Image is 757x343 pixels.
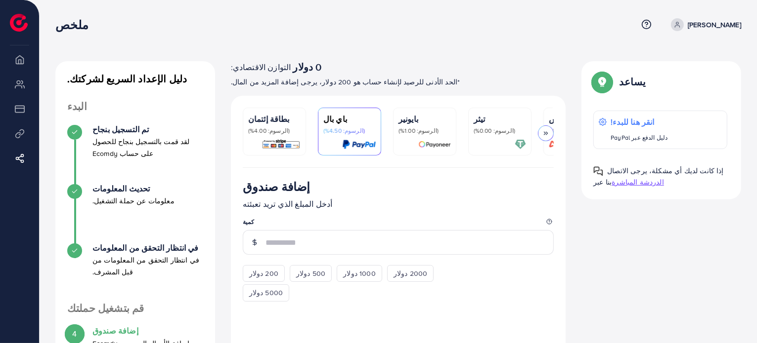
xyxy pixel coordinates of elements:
font: بطاقة إئتمان [248,114,290,124]
font: ملخص [55,16,89,33]
font: كمية [243,218,255,226]
font: إضافة صندوق [243,178,311,195]
li: تم التسجيل بنجاح [55,125,215,184]
font: انقر هنا للبدء! [611,116,654,127]
font: بايونير [399,114,418,124]
font: معلومات عن حملة التشغيل. [92,196,175,206]
img: بطاقة [262,139,301,150]
a: [PERSON_NAME] [667,18,741,31]
font: (الرسوم: 4.50%) [323,126,365,135]
font: دليل الإعداد السريع لشركتك. [67,72,187,86]
font: الدردشة المباشرة [612,177,664,187]
font: تم التسجيل بنجاح [92,124,149,135]
img: الشعار [10,14,28,32]
font: تحديث المعلومات [92,183,150,194]
img: بطاقة [546,139,601,150]
img: بطاقة [418,139,451,150]
font: (الرسوم: 0.00%) [474,126,515,135]
font: باي بال [323,114,347,124]
font: (الرسوم: 1.00%) [399,126,439,135]
font: 1000 دولار [343,268,375,278]
font: 0 دولار [293,60,321,74]
font: إضافة صندوق [92,325,138,336]
font: لقد قمت بالتسجيل بنجاح للحصول على حساب Ecomdy [92,137,190,158]
font: 500 دولار [296,268,325,278]
font: في انتظار التحقق من المعلومات من قبل المشرف. [92,255,199,277]
li: في انتظار التحقق من المعلومات [55,243,215,303]
font: [PERSON_NAME] [688,20,741,30]
font: يساعد [619,75,646,89]
font: *الحد الأدنى للرصيد لإنشاء حساب هو 200 دولار، يرجى إضافة المزيد من المال. [231,77,460,87]
font: 2000 دولار [394,268,427,278]
img: دليل النوافذ المنبثقة [593,166,603,176]
font: في انتظار التحقق من المعلومات [92,242,199,253]
font: 200 دولار [249,268,278,278]
font: 5000 دولار [249,288,283,298]
img: بطاقة [515,139,526,150]
font: إذا كانت لديك أي مشكلة، يرجى الاتصال بنا عبر [593,166,724,187]
font: أدخل المبلغ الذي تريد تعبئته [243,198,332,209]
img: دليل النوافذ المنبثقة [593,73,611,91]
font: دليل الدفع عبر PayPal [611,133,668,142]
iframe: Chat [715,299,750,336]
font: (الرسوم: 4.00%) [248,126,290,135]
font: تيثر [474,114,486,124]
font: إيرواليكس [549,114,583,124]
font: 4 [72,328,77,339]
img: بطاقة [342,139,376,150]
li: تحديث المعلومات [55,184,215,243]
font: التوازن الاقتصادي: [231,62,291,73]
font: قم بتشغيل حملتك [67,301,144,315]
font: البدء [67,99,87,114]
